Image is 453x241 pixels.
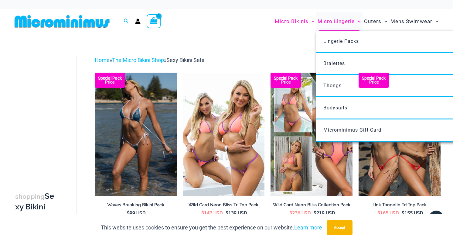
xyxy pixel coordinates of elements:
[314,210,335,216] bdi: 219 USD
[95,57,110,63] a: Home
[377,210,380,216] span: $
[12,15,112,28] img: MM SHOP LOGO FLAT
[95,202,177,210] a: Waves Breaking Bikini Pack
[355,14,361,29] span: Menu Toggle
[127,210,146,216] bdi: 99 USD
[377,210,399,216] bdi: 165 USD
[135,19,141,24] a: Account icon link
[363,12,389,31] a: OutersMenu ToggleMenu Toggle
[314,210,316,216] span: $
[402,210,404,216] span: $
[15,193,45,200] span: shopping
[15,191,55,222] h3: Sexy Bikini Sets
[359,76,389,84] b: Special Pack Price
[294,224,322,231] a: Learn more
[316,12,362,31] a: Micro LingerieMenu ToggleMenu Toggle
[318,14,355,29] span: Micro Lingerie
[359,202,441,208] h2: Link Tangello Tri Top Pack
[271,73,353,196] a: Collection Pack (7) Collection Pack B (1)Collection Pack B (1)
[273,12,316,31] a: Micro BikinisMenu ToggleMenu Toggle
[226,210,228,216] span: $
[15,51,70,172] iframe: TrustedSite Certified
[308,14,315,29] span: Menu Toggle
[101,223,322,232] p: This website uses cookies to ensure you get the best experience on our website.
[183,202,265,210] a: Wild Card Neon Bliss Tri Top Pack
[183,73,265,196] img: Wild Card Neon Bliss Tri Top Pack
[183,202,265,208] h2: Wild Card Neon Bliss Tri Top Pack
[389,12,440,31] a: Mens SwimwearMenu ToggleMenu Toggle
[112,57,164,63] a: The Micro Bikini Shop
[201,210,204,216] span: $
[381,14,387,29] span: Menu Toggle
[432,14,438,29] span: Menu Toggle
[289,210,292,216] span: $
[166,57,204,63] span: Sexy Bikini Sets
[323,60,345,66] span: Bralettes
[364,14,381,29] span: Outers
[289,210,311,216] bdi: 236 USD
[271,202,353,210] a: Wild Card Neon Bliss Collection Pack
[95,76,125,84] b: Special Pack Price
[323,83,342,88] span: Thongs
[226,210,247,216] bdi: 139 USD
[124,18,129,25] a: Search icon link
[272,11,441,32] nav: Site Navigation
[95,73,177,196] img: Waves Breaking Ocean 312 Top 456 Bottom 08
[323,105,347,111] span: Bodysuits
[323,38,359,44] span: Lingerie Packs
[323,127,381,133] span: Microminimus Gift Card
[390,14,432,29] span: Mens Swimwear
[95,202,177,208] h2: Waves Breaking Bikini Pack
[127,210,130,216] span: $
[147,14,161,28] a: View Shopping Cart, empty
[359,202,441,210] a: Link Tangello Tri Top Pack
[201,210,223,216] bdi: 147 USD
[183,73,265,196] a: Wild Card Neon Bliss Tri Top PackWild Card Neon Bliss Tri Top Pack BWild Card Neon Bliss Tri Top ...
[271,73,353,196] img: Collection Pack (7)
[95,73,177,196] a: Waves Breaking Ocean 312 Top 456 Bottom 08 Waves Breaking Ocean 312 Top 456 Bottom 04Waves Breaki...
[275,14,308,29] span: Micro Bikinis
[402,210,423,216] bdi: 155 USD
[327,220,353,235] button: Accept
[271,202,353,208] h2: Wild Card Neon Bliss Collection Pack
[271,76,301,84] b: Special Pack Price
[95,57,204,63] span: » »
